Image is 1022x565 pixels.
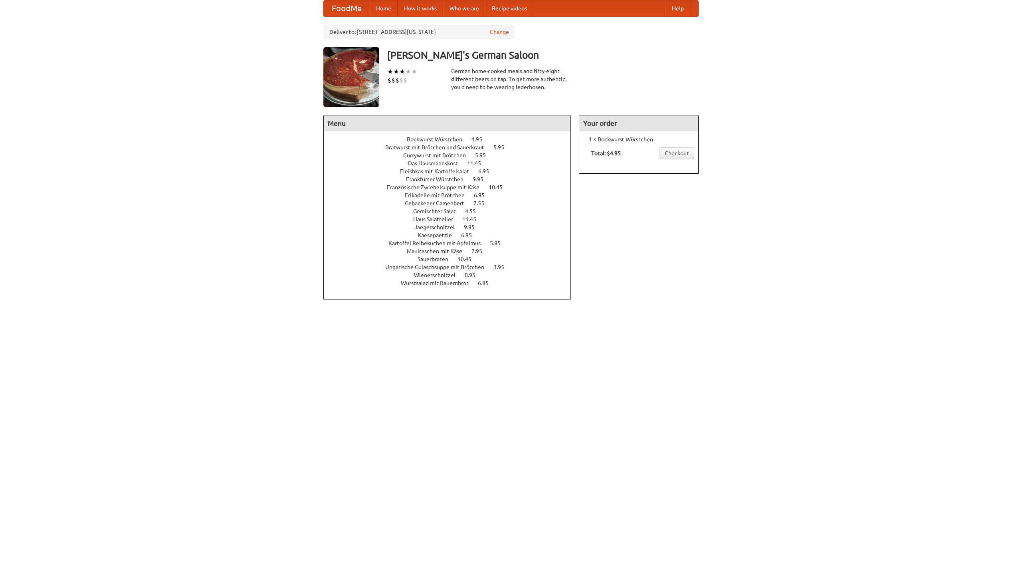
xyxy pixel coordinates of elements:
a: Recipe videos [485,0,533,16]
a: Das Hausmannskost 11.45 [408,160,496,167]
a: Wienerschnitzel 8.95 [414,272,490,278]
span: Ungarische Gulaschsuppe mit Brötchen [385,264,492,270]
span: Frankfurter Würstchen [406,176,471,182]
a: Change [490,28,509,36]
a: Bratwurst mit Brötchen und Sauerkraut 5.95 [385,144,519,151]
a: Ungarische Gulaschsuppe mit Brötchen 3.95 [385,264,519,270]
a: Fleishkas mit Kartoffelsalat 6.95 [400,168,504,174]
span: 4.55 [465,208,484,214]
li: ★ [399,67,405,76]
li: $ [399,76,403,85]
div: Deliver to: [STREET_ADDRESS][US_STATE] [323,25,515,39]
span: 7.95 [471,248,490,254]
span: Französische Zwiebelsuppe mit Käse [387,184,487,190]
span: Haus Salatteller [413,216,461,222]
span: 3.95 [493,264,512,270]
span: Frikadelle mit Brötchen [405,192,473,198]
a: Kartoffel Reibekuchen mit Apfelmus 5.95 [388,240,515,246]
img: angular.jpg [323,47,379,107]
a: Frankfurter Würstchen 9.95 [406,176,498,182]
a: Französische Zwiebelsuppe mit Käse 10.45 [387,184,517,190]
a: Frikadelle mit Brötchen 6.95 [405,192,499,198]
span: Bockwurst Würstchen [407,136,470,143]
span: 8.95 [465,272,483,278]
span: 9.95 [473,176,491,182]
li: ★ [411,67,417,76]
span: 11.45 [462,216,484,222]
li: $ [395,76,399,85]
a: How it works [398,0,443,16]
h4: Menu [324,115,570,131]
span: 10.45 [489,184,511,190]
span: 9.95 [464,224,483,230]
b: Total: $4.95 [591,150,621,157]
span: 11.45 [467,160,489,167]
a: Kaesepaetzle 6.95 [418,232,487,238]
li: $ [403,76,407,85]
a: Wurstsalad mit Bauernbrot 6.95 [401,280,503,286]
a: Gemischter Salat 4.55 [413,208,491,214]
span: 5.95 [490,240,509,246]
li: 1 × Bockwurst Würstchen [583,135,694,143]
li: ★ [405,67,411,76]
span: 10.45 [458,256,479,262]
span: Wienerschnitzel [414,272,463,278]
span: Bratwurst mit Brötchen und Sauerkraut [385,144,492,151]
span: 4.95 [471,136,490,143]
a: Haus Salatteller 11.45 [413,216,491,222]
a: Maultaschen mit Käse 7.95 [407,248,497,254]
span: 6.95 [461,232,480,238]
li: ★ [387,67,393,76]
a: Currywurst mit Brötchen 5.95 [403,152,501,159]
a: Bockwurst Würstchen 4.95 [407,136,497,143]
li: ★ [393,67,399,76]
span: Maultaschen mit Käse [407,248,470,254]
span: 7.55 [473,200,492,206]
span: Jaegerschnitzel [414,224,463,230]
a: Jaegerschnitzel 9.95 [414,224,489,230]
a: Help [665,0,690,16]
span: Gebackener Camenbert [405,200,472,206]
span: Kaesepaetzle [418,232,460,238]
a: Gebackener Camenbert 7.55 [405,200,499,206]
span: Wurstsalad mit Bauernbrot [401,280,477,286]
span: 6.95 [478,168,497,174]
a: Who we are [443,0,485,16]
span: Fleishkas mit Kartoffelsalat [400,168,477,174]
li: $ [387,76,391,85]
span: Sauerbraten [418,256,456,262]
a: Sauerbraten 10.45 [418,256,486,262]
h4: Your order [579,115,698,131]
div: German home-cooked meals and fifty-eight different beers on tap. To get more authentic, you'd nee... [451,67,571,91]
h3: [PERSON_NAME]'s German Saloon [387,47,699,63]
li: $ [391,76,395,85]
span: Das Hausmannskost [408,160,466,167]
span: 6.95 [478,280,497,286]
a: Home [370,0,398,16]
a: FoodMe [324,0,370,16]
span: 5.95 [493,144,512,151]
span: 6.95 [474,192,493,198]
span: Currywurst mit Brötchen [403,152,474,159]
span: Kartoffel Reibekuchen mit Apfelmus [388,240,489,246]
span: Gemischter Salat [413,208,464,214]
a: Checkout [660,147,694,159]
span: 5.95 [475,152,494,159]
